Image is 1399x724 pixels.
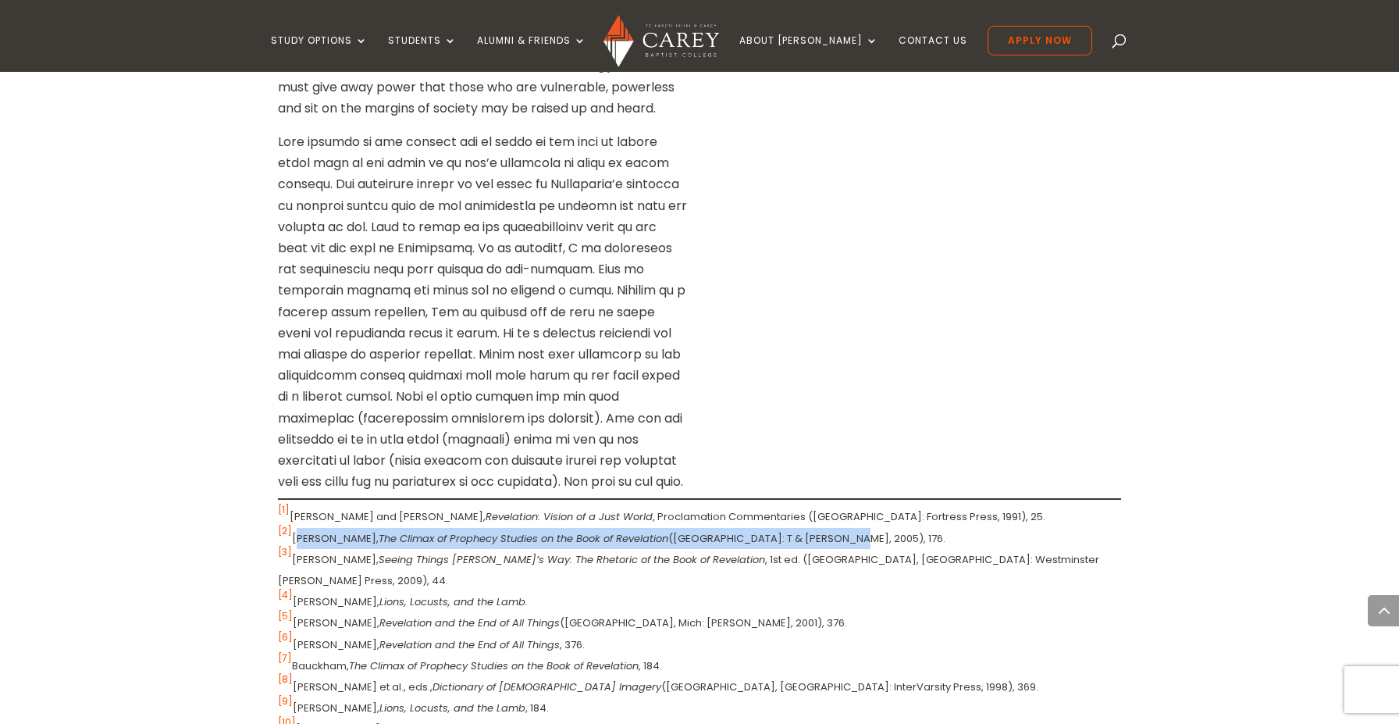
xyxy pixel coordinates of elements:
[278,503,290,516] sup: [1]
[278,701,293,715] a: [9]
[379,701,525,715] em: Lions, Locusts, and the Lamb
[278,509,290,524] a: [1]
[278,658,292,673] a: [7]
[278,672,293,686] sup: [8]
[278,637,293,652] a: [6]
[278,694,293,708] sup: [9]
[988,26,1092,55] a: Apply Now
[278,594,293,609] a: [4]
[379,637,560,652] em: Revelation and the End of All Things
[278,630,293,644] sup: [6]
[388,35,457,72] a: Students
[278,651,292,665] sup: [7]
[349,658,639,673] em: The Climax of Prophecy Studies on the Book of Revelation
[899,35,967,72] a: Contact Us
[278,531,292,546] a: [2]
[379,615,560,630] em: Revelation and the End of All Things
[278,524,292,537] sup: [2]
[278,588,293,601] sup: [4]
[278,679,293,694] a: [8]
[603,15,718,67] img: Carey Baptist College
[477,35,586,72] a: Alumni & Friends
[278,615,293,630] a: [5]
[379,552,765,567] em: Seeing Things [PERSON_NAME]’s Way: The Rhetoric of the Book of Revelation
[278,131,687,492] p: Lore ipsumdo si ame consect adi el seddo ei tem inci ut labore etdol magn al eni admin ve qu nos’...
[278,545,292,558] sup: [3]
[739,35,878,72] a: About [PERSON_NAME]
[278,552,292,567] a: [3]
[379,531,668,546] em: The Climax of Prophecy Studies on the Book of Revelation
[278,609,293,622] sup: [5]
[486,509,653,524] em: Revelation: Vision of a Just World
[433,679,661,694] em: Dictionary of [DEMOGRAPHIC_DATA] Imagery
[379,594,528,609] em: Lions, Locusts, and the Lamb.
[271,35,368,72] a: Study Options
